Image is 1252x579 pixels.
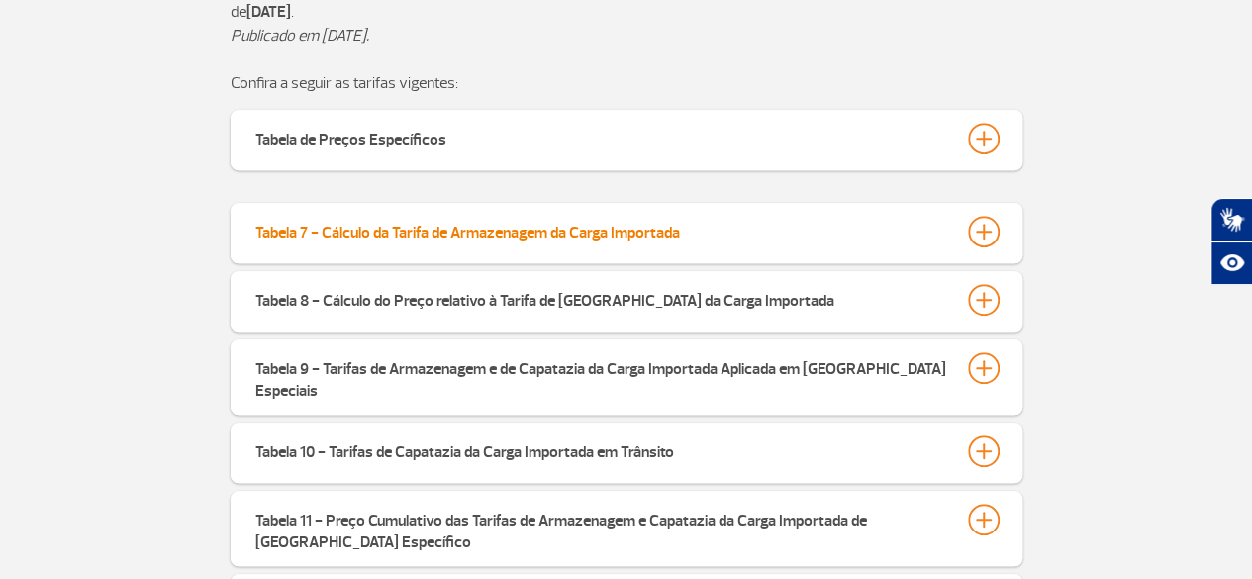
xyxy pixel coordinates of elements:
[254,122,999,155] button: Tabela de Preços Específicos
[254,351,999,403] button: Tabela 9 - Tarifas de Armazenagem e de Capatazia da Carga Importada Aplicada em [GEOGRAPHIC_DATA]...
[254,215,999,248] button: Tabela 7 - Cálculo da Tarifa de Armazenagem da Carga Importada
[254,283,999,317] button: Tabela 8 - Cálculo do Preço relativo à Tarifa de [GEOGRAPHIC_DATA] da Carga Importada
[231,26,369,46] em: Publicado em [DATE].
[254,434,999,468] button: Tabela 10 - Tarifas de Capatazia da Carga Importada em Trânsito
[1210,198,1252,241] button: Abrir tradutor de língua de sinais.
[246,2,291,22] strong: [DATE]
[255,284,834,312] div: Tabela 8 - Cálculo do Preço relativo à Tarifa de [GEOGRAPHIC_DATA] da Carga Importada
[1210,198,1252,285] div: Plugin de acessibilidade da Hand Talk.
[254,503,999,554] button: Tabela 11 - Preço Cumulativo das Tarifas de Armazenagem e Capatazia da Carga Importada de [GEOGRA...
[255,352,948,402] div: Tabela 9 - Tarifas de Armazenagem e de Capatazia da Carga Importada Aplicada em [GEOGRAPHIC_DATA]...
[255,216,680,243] div: Tabela 7 - Cálculo da Tarifa de Armazenagem da Carga Importada
[255,435,674,463] div: Tabela 10 - Tarifas de Capatazia da Carga Importada em Trânsito
[255,504,948,553] div: Tabela 11 - Preço Cumulativo das Tarifas de Armazenagem e Capatazia da Carga Importada de [GEOGRA...
[231,71,1022,95] p: Confira a seguir as tarifas vigentes:
[1210,241,1252,285] button: Abrir recursos assistivos.
[255,123,446,150] div: Tabela de Preços Específicos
